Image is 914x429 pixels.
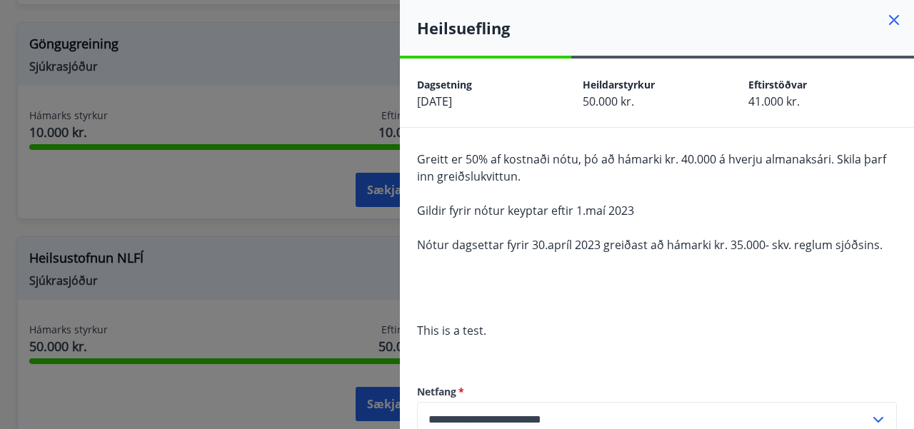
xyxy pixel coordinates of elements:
[417,78,472,91] span: Dagsetning
[417,237,883,253] span: Nótur dagsettar fyrir 30.apríl 2023 greiðast að hámarki kr. 35.000- skv. reglum sjóðsins.
[748,94,800,109] span: 41.000 kr.
[417,17,914,39] h4: Heilsuefling
[417,203,634,218] span: Gildir fyrir nótur keyptar eftir 1.maí 2023
[417,323,486,338] span: This is a test.
[583,94,634,109] span: 50.000 kr.
[583,78,655,91] span: Heildarstyrkur
[417,94,452,109] span: [DATE]
[417,151,886,184] span: Greitt er 50% af kostnaði nótu, þó að hámarki kr. 40.000 á hverju almanaksári. Skila þarf inn gre...
[748,78,807,91] span: Eftirstöðvar
[417,385,897,399] label: Netfang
